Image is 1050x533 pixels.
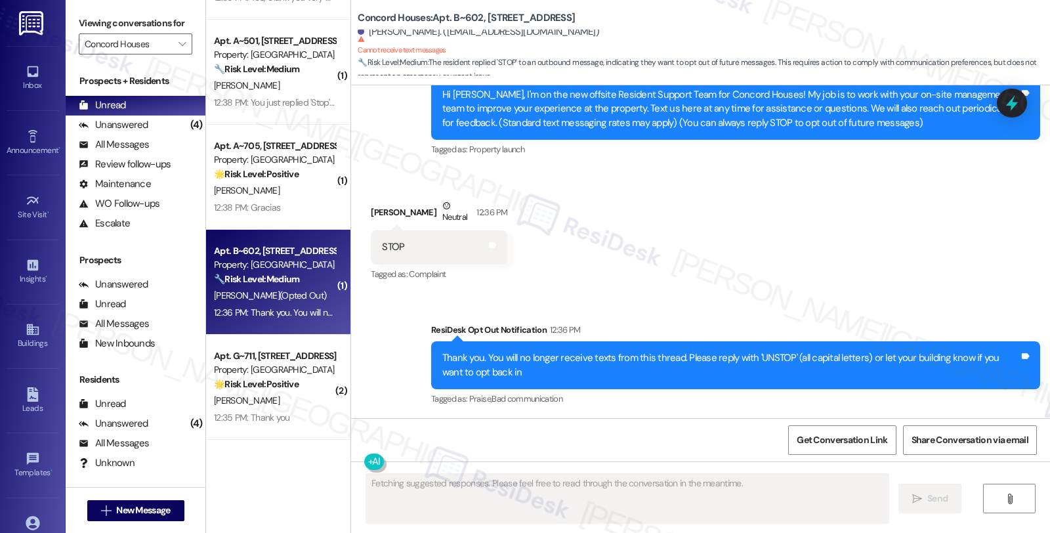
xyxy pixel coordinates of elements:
div: [PERSON_NAME] [371,199,507,231]
div: Property: [GEOGRAPHIC_DATA] [214,153,335,167]
div: 12:38 PM: You just replied 'Stop'. Are you sure you want to opt out of this thread? Please reply ... [214,96,717,108]
div: ResiDesk Opt Out Notification [431,323,1040,341]
div: All Messages [79,138,149,152]
div: WO Follow-ups [79,197,159,211]
i:  [1005,494,1015,504]
div: Unanswered [79,278,148,291]
span: Bad communication [492,393,562,404]
div: STOP [382,240,404,254]
div: Property: [GEOGRAPHIC_DATA] [214,363,335,377]
div: Unread [79,297,126,311]
strong: 🌟 Risk Level: Positive [214,168,299,180]
div: Escalate [79,217,130,230]
div: [PERSON_NAME]. ([EMAIL_ADDRESS][DOMAIN_NAME]) [358,25,599,39]
span: [PERSON_NAME] [214,394,280,406]
div: Tagged as: [371,265,507,284]
i:  [101,505,111,516]
div: Apt. A~501, [STREET_ADDRESS] [214,34,335,48]
i:  [178,39,186,49]
strong: 🔧 Risk Level: Medium [214,273,299,285]
a: Insights • [7,254,59,289]
div: Thank you. You will no longer receive texts from this thread. Please reply with 'UNSTOP' (all cap... [442,351,1019,379]
a: Site Visit • [7,190,59,225]
div: Unread [79,98,126,112]
div: Tagged as: [431,140,1040,159]
span: : The resident replied 'STOP' to an outbound message, indicating they want to opt out of future m... [358,56,1050,84]
span: • [58,144,60,153]
span: [PERSON_NAME] (Opted Out) [214,289,326,301]
a: Buildings [7,318,59,354]
span: Property launch [469,144,524,155]
textarea: Fetching suggested responses. Please feel free to read through the conversation in the meantime. [366,474,889,523]
sup: Cannot receive text messages [358,35,446,54]
button: Get Conversation Link [788,425,896,455]
div: All Messages [79,317,149,331]
button: New Message [87,500,184,521]
div: Apt. B~602, [STREET_ADDRESS] [214,244,335,258]
div: 12:36 PM: Thank you. You will no longer receive texts from this thread. Please reply with 'UNSTOP... [214,307,837,318]
div: Property: [GEOGRAPHIC_DATA] [214,48,335,62]
a: Templates • [7,448,59,483]
span: Praise , [469,393,492,404]
div: 12:38 PM: Gracias [214,202,280,213]
span: • [45,272,47,282]
div: New Inbounds [79,337,155,351]
i:  [912,494,922,504]
span: [PERSON_NAME] [214,79,280,91]
div: Unknown [79,456,135,470]
div: Apt. G~711, [STREET_ADDRESS] [214,349,335,363]
div: Hi [PERSON_NAME], I'm on the new offsite Resident Support Team for Concord Houses! My job is to w... [442,88,1019,130]
div: Prospects [66,253,205,267]
img: ResiDesk Logo [19,11,46,35]
div: Apt. A~705, [STREET_ADDRESS] [214,139,335,153]
button: Send [898,484,962,513]
span: Get Conversation Link [797,433,887,447]
a: Inbox [7,60,59,96]
div: Tagged as: [431,389,1040,408]
div: Neutral [440,199,470,226]
input: All communities [85,33,171,54]
div: (4) [187,115,206,135]
div: 12:36 PM [547,323,581,337]
a: Leads [7,383,59,419]
span: New Message [116,503,170,517]
div: Unanswered [79,118,148,132]
div: (4) [187,414,206,434]
div: Review follow-ups [79,158,171,171]
div: Prospects + Residents [66,74,205,88]
span: • [51,466,52,475]
div: Residents [66,373,205,387]
span: Complaint [409,268,446,280]
span: Send [927,492,948,505]
strong: 🔧 Risk Level: Medium [358,57,427,68]
div: 12:35 PM: Thank you [214,412,290,423]
div: Unanswered [79,417,148,431]
span: [PERSON_NAME] [214,184,280,196]
div: 12:36 PM [473,205,507,219]
span: • [47,208,49,217]
div: Unread [79,397,126,411]
strong: 🌟 Risk Level: Positive [214,378,299,390]
label: Viewing conversations for [79,13,192,33]
button: Share Conversation via email [903,425,1037,455]
div: All Messages [79,437,149,450]
div: Maintenance [79,177,151,191]
span: Share Conversation via email [912,433,1028,447]
strong: 🔧 Risk Level: Medium [214,63,299,75]
b: Concord Houses: Apt. B~602, [STREET_ADDRESS] [358,11,575,25]
div: Property: [GEOGRAPHIC_DATA] [214,258,335,272]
